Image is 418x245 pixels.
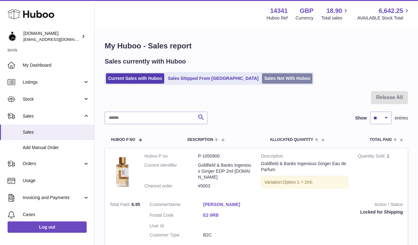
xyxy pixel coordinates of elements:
[262,73,312,84] a: Sales Not With Huboo
[23,62,90,68] span: My Dashboard
[267,15,288,21] div: Huboo Ref
[261,161,348,173] div: Goldfield & Banks Ingenious Ginger Eau de Parfum
[111,138,135,142] span: Huboo P no
[203,202,257,208] a: [PERSON_NAME]
[150,232,203,238] dt: Customer Type
[110,202,131,209] strong: Total Paid
[203,212,257,218] a: E2 0RB
[110,153,135,188] img: ingenious-ginger-1.png
[296,15,314,21] div: Currency
[187,138,213,142] span: Description
[165,73,261,84] a: Sales Shipped From [GEOGRAPHIC_DATA]
[8,32,17,41] img: theperfumesampler@gmail.com
[150,223,203,229] dt: User Id
[150,202,203,209] dt: Name
[270,7,288,15] strong: 14341
[23,178,90,184] span: Usage
[144,162,198,180] dt: Current identifier
[270,138,313,142] span: ALLOCATED Quantity
[321,15,349,21] span: Total sales
[266,209,403,215] div: Locked for Shipping
[395,115,408,121] span: entries
[150,212,203,220] dt: Postal Code
[198,153,252,159] dd: P-1050900
[105,57,186,66] h2: Sales currently with Huboo
[23,161,83,167] span: Orders
[321,7,349,21] a: 18.90 Total sales
[266,202,403,209] strong: Action / Status
[261,176,348,189] div: Variation:
[23,113,83,119] span: Sales
[261,153,348,161] strong: Description
[105,41,408,51] h1: My Huboo - Sales report
[355,115,367,121] label: Show
[283,180,313,185] span: Option 1 = 2ml;
[379,7,403,15] span: 6,642.25
[23,129,90,135] span: Sales
[23,37,93,42] span: [EMAIL_ADDRESS][DOMAIN_NAME]
[144,183,198,189] dt: Channel order
[23,145,90,151] span: Add Manual Order
[357,15,410,21] span: AVAILABLE Stock Total
[131,202,140,207] span: 6.95
[23,79,83,85] span: Listings
[23,212,90,218] span: Cases
[198,183,252,189] dd: #5003
[326,7,342,15] span: 18.90
[23,31,80,42] div: [DOMAIN_NAME]
[23,96,83,102] span: Stock
[358,153,387,160] strong: Quantity Sold
[353,148,408,197] td: 1
[203,232,257,238] dd: B2C
[144,153,198,159] dt: Huboo P no
[23,195,83,201] span: Invoicing and Payments
[150,202,169,207] span: Customer
[370,138,392,142] span: Total paid
[106,73,164,84] a: Current Sales with Huboo
[198,162,252,180] dd: Goldfield & Banks Ingenious Ginger EDP 2ml [DOMAIN_NAME]
[357,7,410,21] a: 6,642.25 AVAILABLE Stock Total
[8,221,87,233] a: Log out
[300,7,313,15] strong: GBP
